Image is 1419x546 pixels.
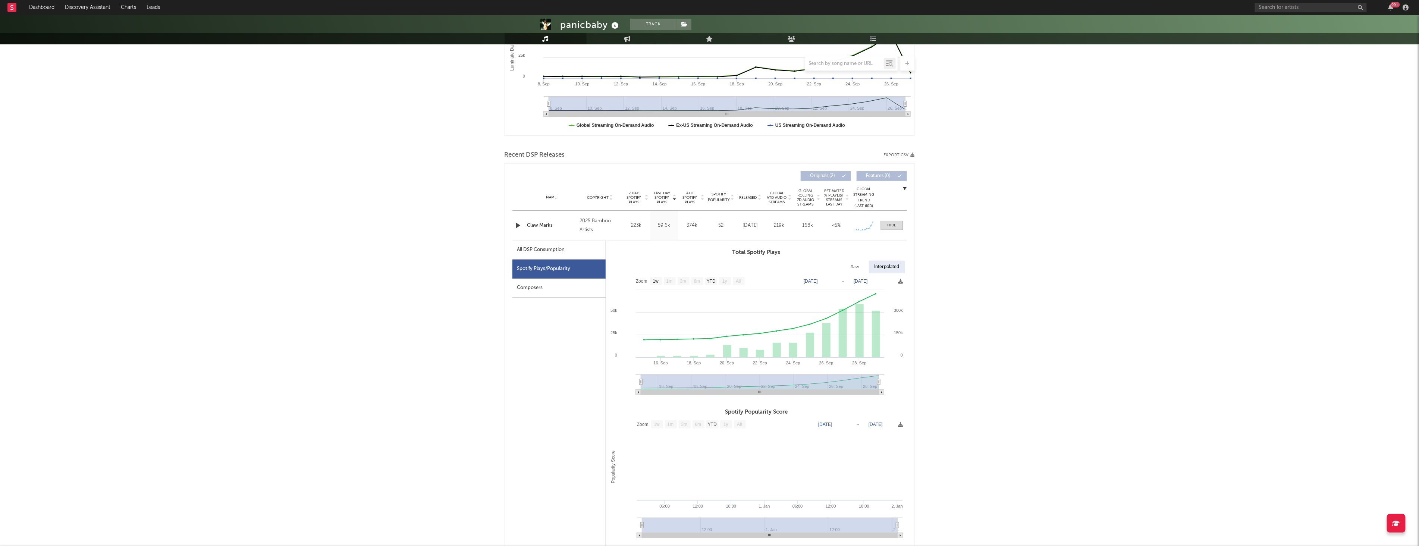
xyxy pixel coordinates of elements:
div: 374k [680,222,704,229]
text: 18:00 [859,504,869,508]
text: 06:00 [659,504,670,508]
text: 1w [653,279,659,284]
text: 24. Sep [786,361,800,365]
text: 150k [894,330,903,335]
text: 18:00 [726,504,736,508]
span: Global Rolling 7D Audio Streams [795,189,816,207]
div: 168k [795,222,820,229]
text: 3m [681,422,687,427]
text: 26. Sep [819,361,833,365]
text: 26. Sep [884,82,898,86]
text: [DATE] [818,422,832,427]
div: Composers [512,279,606,298]
text: 8. Sep [538,82,550,86]
div: Raw [845,261,865,273]
text: US Streaming On-Demand Audio [775,123,845,128]
text: Luminate Daily Streams [509,23,515,70]
button: Features(0) [857,171,907,181]
div: <5% [824,222,849,229]
text: 22. Sep [807,82,821,86]
div: 2025 Bamboo Artists [580,217,620,235]
span: 7 Day Spotify Plays [624,191,644,204]
text: Zoom [636,279,647,284]
button: Track [630,19,677,30]
a: Claw Marks [527,222,576,229]
text: Zoom [637,422,649,427]
text: 0 [615,353,617,357]
text: 22. Sep [753,361,767,365]
text: 24. Sep [845,82,860,86]
text: 25k [518,53,525,57]
text: [DATE] [804,279,818,284]
text: 28. Sep [852,361,866,365]
span: Features ( 0 ) [861,174,896,178]
div: Global Streaming Trend (Last 60D) [853,186,875,209]
div: 99 + [1391,2,1400,7]
text: Ex-US Streaming On-Demand Audio [676,123,753,128]
text: → [856,422,860,427]
div: panicbaby [561,19,621,31]
text: 20. Sep [720,361,734,365]
text: 2. … [893,527,902,532]
text: 18. Sep [687,361,701,365]
text: 300k [894,308,903,313]
div: Name [527,195,576,200]
text: → [841,279,845,284]
text: 16. Sep [691,82,705,86]
text: 20. Sep [768,82,782,86]
text: YTD [707,422,716,427]
span: Last Day Spotify Plays [652,191,672,204]
span: Recent DSP Releases [505,151,565,160]
div: Spotify Plays/Popularity [512,260,606,279]
text: All [736,279,741,284]
text: 12:00 [693,504,703,508]
text: 1w [654,422,660,427]
text: 1. Jan [759,504,770,508]
text: 25k [610,330,617,335]
text: [DATE] [869,422,883,427]
button: 99+ [1388,4,1394,10]
div: [DATE] [738,222,763,229]
div: Interpolated [869,261,905,273]
div: All DSP Consumption [517,245,565,254]
text: 2. Jan [891,504,902,508]
div: 52 [708,222,734,229]
text: 18. Sep [729,82,744,86]
button: Export CSV [884,153,915,157]
input: Search for artists [1255,3,1367,12]
text: 06:00 [792,504,803,508]
text: 1m [666,279,672,284]
text: 10. Sep [575,82,589,86]
div: 59.6k [652,222,676,229]
h3: Spotify Popularity Score [606,408,907,417]
text: Popularity Score [610,451,616,483]
span: Copyright [587,195,609,200]
text: 1m [667,422,674,427]
span: Originals ( 2 ) [806,174,840,178]
text: 6m [695,422,701,427]
text: 3m [680,279,686,284]
text: 16. Sep [653,361,668,365]
h3: Total Spotify Plays [606,248,907,257]
text: 12. Sep [614,82,628,86]
div: 219k [767,222,792,229]
text: 1y [723,422,728,427]
text: 0 [900,353,902,357]
div: All DSP Consumption [512,241,606,260]
text: All [737,422,742,427]
span: Global ATD Audio Streams [767,191,787,204]
text: 14. Sep [652,82,666,86]
span: ATD Spotify Plays [680,191,700,204]
text: Global Streaming On-Demand Audio [577,123,654,128]
text: [DATE] [854,279,868,284]
text: 6m [694,279,700,284]
text: 50k [610,308,617,313]
span: Released [740,195,757,200]
input: Search by song name or URL [805,61,884,67]
span: Spotify Popularity [708,192,730,203]
span: Estimated % Playlist Streams Last Day [824,189,845,207]
button: Originals(2) [801,171,851,181]
text: YTD [706,279,715,284]
text: 12:00 [826,504,836,508]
